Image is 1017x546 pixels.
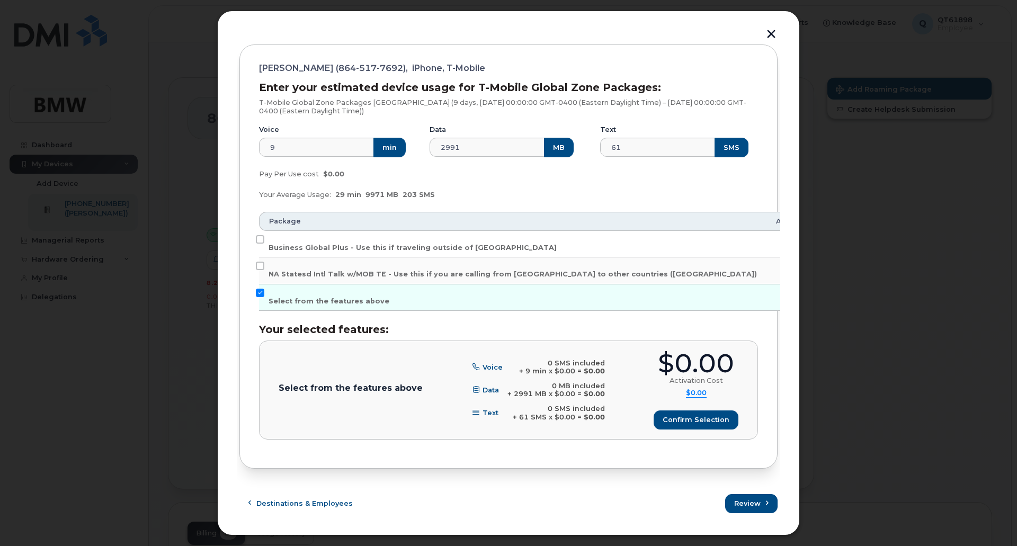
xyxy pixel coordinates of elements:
[269,244,557,252] span: Business Global Plus - Use this if traveling outside of [GEOGRAPHIC_DATA]
[279,384,423,392] p: Select from the features above
[544,138,574,157] button: MB
[256,289,264,297] input: Select from the features above
[600,126,616,134] label: Text
[373,138,406,157] button: min
[259,126,279,134] label: Voice
[555,390,582,398] span: $0.00 =
[483,409,498,417] span: Text
[654,410,738,429] button: Confirm selection
[365,191,398,199] span: 9971 MB
[971,500,1009,538] iframe: Messenger Launcher
[323,170,344,178] span: $0.00
[483,386,499,394] span: Data
[663,415,729,425] span: Confirm selection
[269,297,389,305] span: Select from the features above
[507,382,605,390] div: 0 MB included
[686,389,707,398] summary: $0.00
[584,413,605,421] b: $0.00
[555,413,582,421] span: $0.00 =
[269,270,757,278] span: NA Statesd Intl Talk w/MOB TE - Use this if you are calling from [GEOGRAPHIC_DATA] to other count...
[483,363,503,371] span: Voice
[256,262,264,270] input: NA Statesd Intl Talk w/MOB TE - Use this if you are calling from [GEOGRAPHIC_DATA] to other count...
[507,390,552,398] span: + 2991 MB x
[715,138,748,157] button: SMS
[519,367,552,375] span: + 9 min x
[658,351,734,377] div: $0.00
[259,170,319,178] span: Pay Per Use cost
[256,235,264,244] input: Business Global Plus - Use this if traveling outside of [GEOGRAPHIC_DATA]
[734,498,761,508] span: Review
[259,82,758,93] h3: Enter your estimated device usage for T-Mobile Global Zone Packages:
[584,367,605,375] b: $0.00
[513,413,552,421] span: + 61 SMS x
[513,405,605,413] div: 0 SMS included
[584,390,605,398] b: $0.00
[670,377,723,385] div: Activation Cost
[766,212,815,231] th: Amount
[335,191,361,199] span: 29 min
[555,367,582,375] span: $0.00 =
[256,498,353,508] span: Destinations & Employees
[412,64,485,73] span: iPhone, T-Mobile
[725,494,778,513] button: Review
[403,191,435,199] span: 203 SMS
[430,126,446,134] label: Data
[259,212,766,231] th: Package
[259,191,331,199] span: Your Average Usage:
[259,64,408,73] span: [PERSON_NAME] (864-517-7692),
[519,359,605,368] div: 0 SMS included
[259,324,758,335] h3: Your selected features:
[259,99,758,115] p: T-Mobile Global Zone Packages [GEOGRAPHIC_DATA] (9 days, [DATE] 00:00:00 GMT-0400 (Eastern Daylig...
[239,494,362,513] button: Destinations & Employees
